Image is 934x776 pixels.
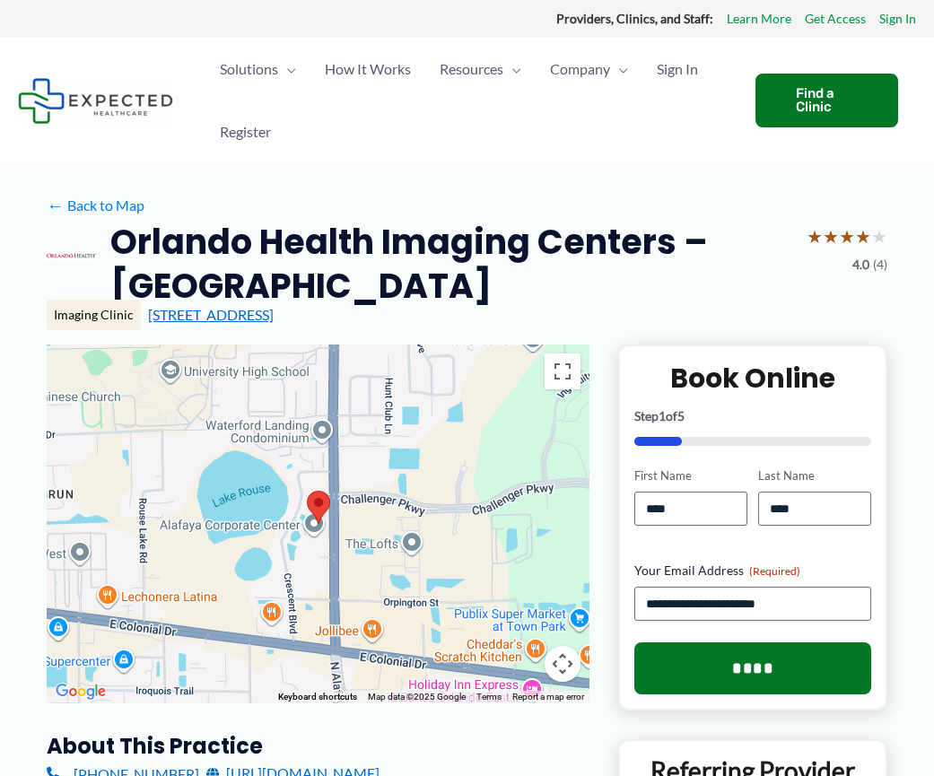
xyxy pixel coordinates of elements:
[18,78,173,124] img: Expected Healthcare Logo - side, dark font, small
[47,196,64,214] span: ←
[807,220,823,253] span: ★
[642,38,712,100] a: Sign In
[47,300,141,330] div: Imaging Clinic
[873,253,887,276] span: (4)
[634,562,871,580] label: Your Email Address
[278,38,296,100] span: Menu Toggle
[51,680,110,703] a: Open this area in Google Maps (opens a new window)
[657,38,698,100] span: Sign In
[503,38,521,100] span: Menu Toggle
[47,732,589,760] h3: About this practice
[205,38,738,163] nav: Primary Site Navigation
[325,38,411,100] span: How It Works
[758,467,871,484] label: Last Name
[879,7,916,31] a: Sign In
[220,100,271,163] span: Register
[512,692,584,702] a: Report a map error
[368,692,466,702] span: Map data ©2025 Google
[550,38,610,100] span: Company
[205,38,310,100] a: SolutionsMenu Toggle
[839,220,855,253] span: ★
[659,408,666,423] span: 1
[148,306,274,323] a: [STREET_ADDRESS]
[536,38,642,100] a: CompanyMenu Toggle
[871,220,887,253] span: ★
[545,353,580,389] button: Toggle fullscreen view
[805,7,866,31] a: Get Access
[727,7,791,31] a: Learn More
[677,408,685,423] span: 5
[755,74,898,127] a: Find a Clinic
[110,220,792,309] h2: Orlando Health Imaging Centers – [GEOGRAPHIC_DATA]
[47,192,144,219] a: ←Back to Map
[425,38,536,100] a: ResourcesMenu Toggle
[220,38,278,100] span: Solutions
[634,467,747,484] label: First Name
[556,11,713,26] strong: Providers, Clinics, and Staff:
[610,38,628,100] span: Menu Toggle
[634,361,871,396] h2: Book Online
[278,691,357,703] button: Keyboard shortcuts
[855,220,871,253] span: ★
[310,38,425,100] a: How It Works
[823,220,839,253] span: ★
[205,100,285,163] a: Register
[749,564,800,578] span: (Required)
[545,646,580,682] button: Map camera controls
[476,692,502,702] a: Terms (opens in new tab)
[51,680,110,703] img: Google
[852,253,869,276] span: 4.0
[634,410,871,423] p: Step of
[440,38,503,100] span: Resources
